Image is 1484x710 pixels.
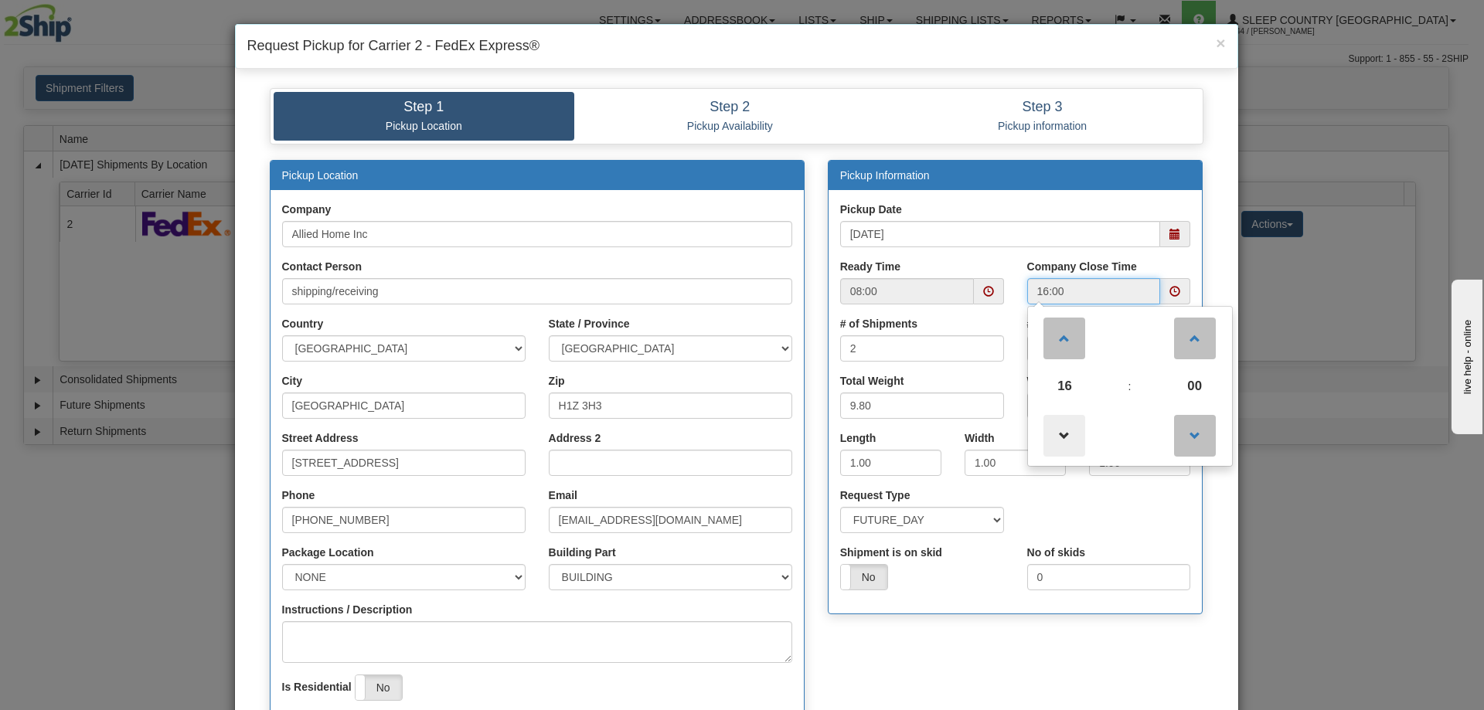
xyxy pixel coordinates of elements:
[282,316,324,331] label: Country
[549,316,630,331] label: State / Province
[1042,407,1087,463] a: Decrement Hour
[282,169,359,182] a: Pickup Location
[282,202,332,217] label: Company
[1172,407,1217,463] a: Decrement Minute
[840,430,876,446] label: Length
[841,565,887,589] label: No
[285,119,563,133] p: Pickup Location
[247,36,1226,56] h4: Request Pickup for Carrier 2 - FedEx Express®
[586,119,874,133] p: Pickup Availability
[1098,365,1160,407] td: :
[840,316,917,331] label: # of Shipments
[1027,545,1085,560] label: No of skids
[282,259,362,274] label: Contact Person
[840,487,910,503] label: Request Type
[549,373,565,389] label: Zip
[1172,310,1217,365] a: Increment Minute
[274,92,575,141] a: Step 1 Pickup Location
[285,100,563,115] h4: Step 1
[282,545,374,560] label: Package Location
[1448,276,1482,433] iframe: chat widget
[1043,365,1085,407] span: Pick Hour
[840,169,930,182] a: Pickup Information
[549,487,577,503] label: Email
[965,430,995,446] label: Width
[12,13,143,25] div: live help - online
[282,373,302,389] label: City
[549,545,616,560] label: Building Part
[1027,259,1137,274] label: Company Close Time
[840,202,902,217] label: Pickup Date
[282,430,359,446] label: Street Address
[840,545,942,560] label: Shipment is on skid
[886,92,1200,141] a: Step 3 Pickup information
[1216,35,1225,51] button: Close
[282,602,413,617] label: Instructions / Description
[586,100,874,115] h4: Step 2
[840,259,900,274] label: Ready Time
[897,100,1188,115] h4: Step 3
[549,430,601,446] label: Address 2
[282,487,315,503] label: Phone
[1042,310,1087,365] a: Increment Hour
[1216,34,1225,52] span: ×
[840,373,904,389] label: Total Weight
[282,679,352,695] label: Is Residential
[574,92,886,141] a: Step 2 Pickup Availability
[897,119,1188,133] p: Pickup information
[1174,365,1216,407] span: Pick Minute
[356,675,402,700] label: No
